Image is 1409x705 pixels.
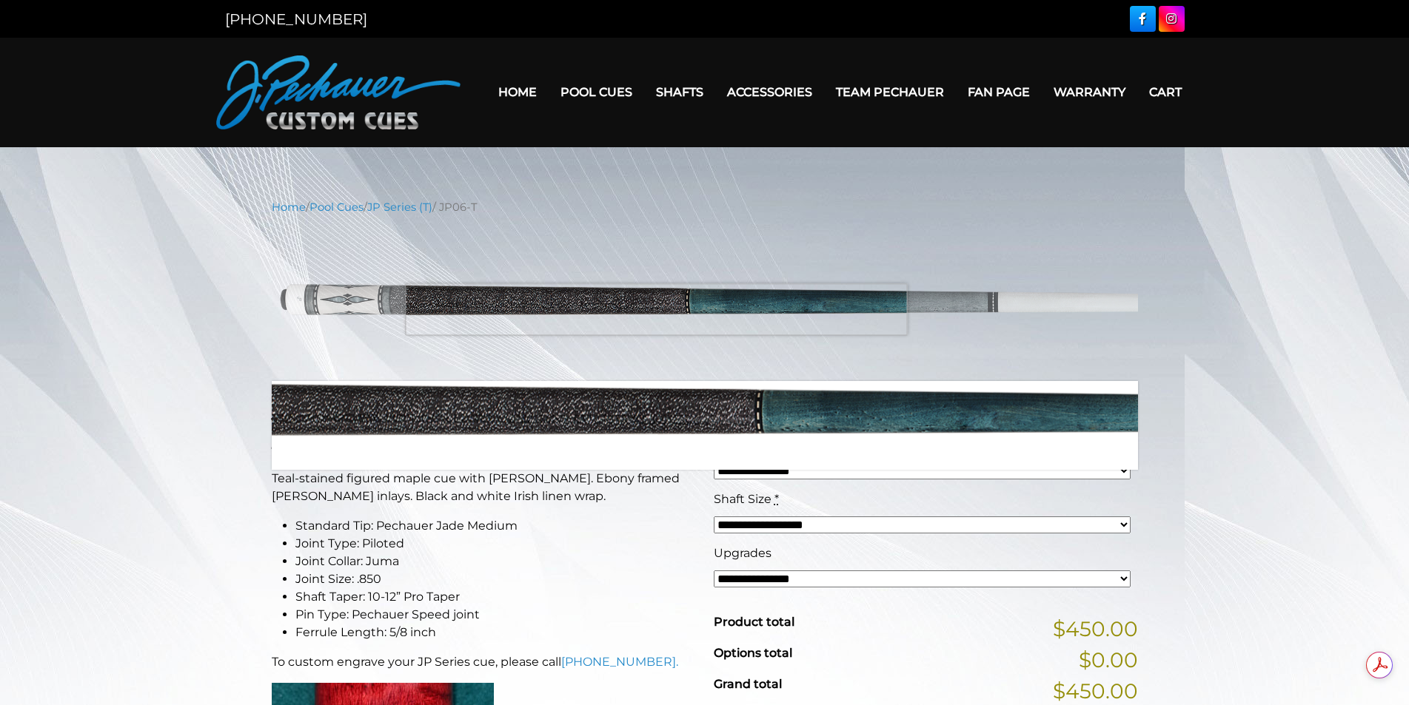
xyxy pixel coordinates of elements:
[714,397,799,422] bdi: 450.00
[272,200,306,214] a: Home
[774,492,779,506] abbr: required
[295,517,696,535] li: Standard Tip: Pechauer Jade Medium
[295,553,696,570] li: Joint Collar: Juma
[561,655,678,669] a: [PHONE_NUMBER].
[272,470,696,505] p: Teal-stained figured maple cue with [PERSON_NAME]. Ebony framed [PERSON_NAME] inlays. Black and w...
[644,73,715,111] a: Shafts
[715,73,824,111] a: Accessories
[956,73,1042,111] a: Fan Page
[714,492,772,506] span: Shaft Size
[486,73,549,111] a: Home
[367,200,432,214] a: JP Series (T)
[714,677,782,691] span: Grand total
[1137,73,1194,111] a: Cart
[295,624,696,641] li: Ferrule Length: 5/8 inch
[295,606,696,624] li: Pin Type: Pechauer Speed joint
[824,73,956,111] a: Team Pechauer
[1053,613,1138,644] span: $450.00
[1042,73,1137,111] a: Warranty
[714,397,726,422] span: $
[272,393,516,429] strong: JP06-T Pool Cue
[295,535,696,553] li: Joint Type: Piloted
[272,199,1138,215] nav: Breadcrumb
[714,646,792,660] span: Options total
[216,55,461,129] img: Pechauer Custom Cues
[295,570,696,588] li: Joint Size: .850
[714,615,794,629] span: Product total
[549,73,644,111] a: Pool Cues
[714,438,785,452] span: Cue Weight
[225,10,367,28] a: [PHONE_NUMBER]
[272,226,1138,371] img: jp06-T.png
[295,588,696,606] li: Shaft Taper: 10-12” Pro Taper
[1079,644,1138,675] span: $0.00
[309,200,364,214] a: Pool Cues
[272,444,610,461] strong: This Pechauer pool cue takes 6-10 weeks to ship.
[272,653,696,671] p: To custom engrave your JP Series cue, please call
[714,546,772,560] span: Upgrades
[788,438,792,452] abbr: required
